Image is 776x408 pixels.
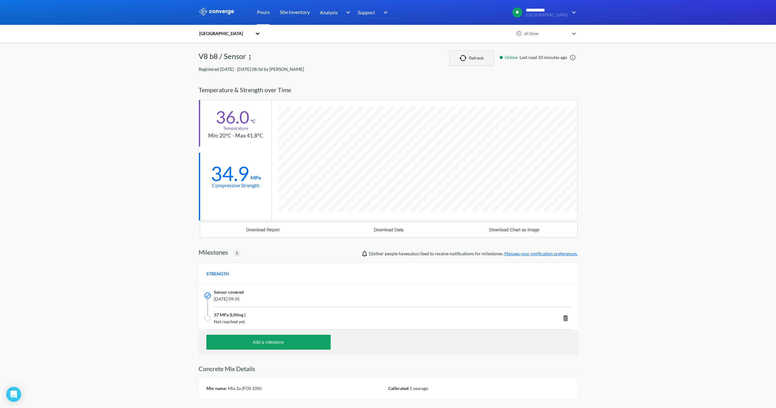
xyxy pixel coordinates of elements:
[214,318,495,325] span: Not reached yet.
[460,55,469,61] img: icon-refresh.svg
[236,250,238,256] span: 1
[246,54,254,61] img: more.svg
[214,296,495,302] span: [DATE] 09:35
[246,227,280,232] div: Download Report
[489,227,540,232] div: Download Chart as Image
[568,9,578,16] img: downArrow.svg
[379,9,389,16] img: downArrow.svg
[199,248,228,256] h2: Milestones
[410,386,428,391] span: 1 year ago
[227,386,262,391] span: Mix 2a (FOS 10%)
[497,54,578,61] div: Last read 10 minutes ago
[358,8,375,16] span: Support
[342,9,352,16] img: downArrow.svg
[374,227,404,232] div: Download Data
[452,222,577,237] button: Download Chart as Image
[223,125,248,132] div: Temperature
[320,8,338,16] span: Analysis
[214,289,244,296] span: Sensor covered
[212,181,259,189] div: Compressive Strength
[199,7,235,16] img: logo_ewhite.svg
[326,222,452,237] button: Download Data
[449,50,494,66] button: Refresh
[199,66,304,72] span: Registered [DATE] - [DATE] 08:56 by [PERSON_NAME]
[6,387,21,402] div: Open Intercom Messenger
[199,50,246,66] div: V8 b8 / Sensor
[216,109,249,125] div: 36.0
[522,30,569,37] div: all time
[206,335,331,350] button: Add a milestone
[368,251,384,256] span: Jonathan Paul, Bailey Bright, Mircea Zagrean, Alaa Bouayed, Conor Owens, Liliana Cortina, Cyrene ...
[361,250,368,257] img: notifications-icon.svg
[526,13,568,17] span: [GEOGRAPHIC_DATA]
[504,251,578,256] a: Manage your notification preferences.
[206,270,229,277] span: STRENGTH
[368,250,578,257] span: people have subscribed to receive notifications for milestones.
[199,80,578,100] div: Temperature & Strength over Time
[388,386,410,391] span: Calibrated:
[208,132,263,140] div: Min: 20°C - Max 41.8°C
[206,386,227,391] span: Mix name:
[211,166,249,181] div: 34.9
[214,311,246,318] span: 37 MPa (Lifting )
[505,54,520,61] span: Online
[199,30,252,37] div: [GEOGRAPHIC_DATA]
[516,31,522,36] img: icon-clock.svg
[200,222,326,237] button: Download Report
[199,365,578,372] h2: Concrete Mix Details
